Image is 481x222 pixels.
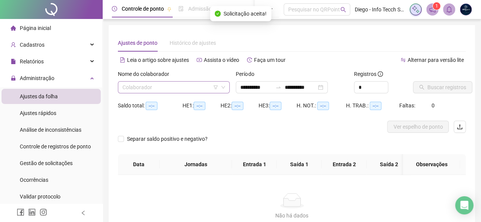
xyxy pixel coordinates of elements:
[194,102,205,110] span: --:--
[411,5,420,14] img: sparkle-icon.fc2bf0ac1784a2077858766a79e2daf3.svg
[214,11,221,17] span: check-circle
[20,42,44,48] span: Cadastros
[20,75,54,81] span: Administração
[432,102,435,109] span: 0
[81,210,86,216] span: left
[118,40,157,46] span: Ajustes de ponto
[118,70,174,78] label: Nome do colaborador
[11,42,16,47] span: user-add
[409,160,454,168] span: Observações
[429,6,436,13] span: notification
[20,25,51,31] span: Página inicial
[378,71,383,77] span: info-circle
[232,154,277,175] th: Entrada 1
[20,177,48,183] span: Ocorrências
[275,84,281,90] span: to
[355,5,405,14] span: Diego - Info Tecch Soluções Corporativa em T.I
[120,57,125,63] span: file-text
[387,121,449,133] button: Ver espelho de ponto
[413,81,472,93] button: Buscar registros
[20,110,56,116] span: Ajustes rápidos
[399,102,416,109] span: Faltas:
[433,2,440,10] sup: 1
[146,102,157,110] span: --:--
[20,58,44,65] span: Relatórios
[118,154,160,175] th: Data
[370,102,381,110] span: --:--
[275,84,281,90] span: swap-right
[178,6,184,11] span: file-done
[224,9,267,18] span: Solicitação aceita!
[400,57,406,63] span: swap
[367,154,411,175] th: Saída 2
[11,25,16,31] span: home
[346,101,399,110] div: H. TRAB.:
[28,208,36,216] span: linkedin
[160,154,232,175] th: Jornadas
[322,154,367,175] th: Entrada 2
[247,57,252,63] span: history
[236,70,259,78] label: Período
[17,208,24,216] span: facebook
[11,76,16,81] span: lock
[340,7,346,13] span: search
[259,101,297,110] div: HE 3:
[197,57,202,63] span: youtube
[435,3,438,9] span: 1
[460,4,471,15] img: 5142
[457,124,463,130] span: upload
[455,196,473,214] div: Open Intercom Messenger
[188,6,227,12] span: Admissão digital
[11,59,16,64] span: file
[408,57,464,63] span: Alternar para versão lite
[213,85,218,90] span: filter
[221,101,259,110] div: HE 2:
[403,154,460,175] th: Observações
[127,211,457,220] div: Não há dados
[244,6,283,12] span: Gestão de férias
[124,135,211,143] span: Separar saldo positivo e negativo?
[20,93,58,99] span: Ajustes da folha
[122,6,164,12] span: Controle de ponto
[221,85,225,90] span: down
[20,127,81,133] span: Análise de inconsistências
[254,57,286,63] span: Faça um tour
[183,101,221,110] div: HE 1:
[20,194,60,200] span: Validar protocolo
[268,6,273,11] span: ellipsis
[118,101,183,110] div: Saldo total:
[204,57,239,63] span: Assista o vídeo
[20,143,91,150] span: Controle de registros de ponto
[232,102,243,110] span: --:--
[127,57,189,63] span: Leia o artigo sobre ajustes
[20,160,73,166] span: Gestão de solicitações
[446,6,452,13] span: bell
[112,6,117,11] span: clock-circle
[40,208,47,216] span: instagram
[354,70,383,78] span: Registros
[317,102,329,110] span: --:--
[270,102,281,110] span: --:--
[297,101,346,110] div: H. NOT.:
[277,154,322,175] th: Saída 1
[170,40,216,46] span: Histórico de ajustes
[167,7,171,11] span: pushpin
